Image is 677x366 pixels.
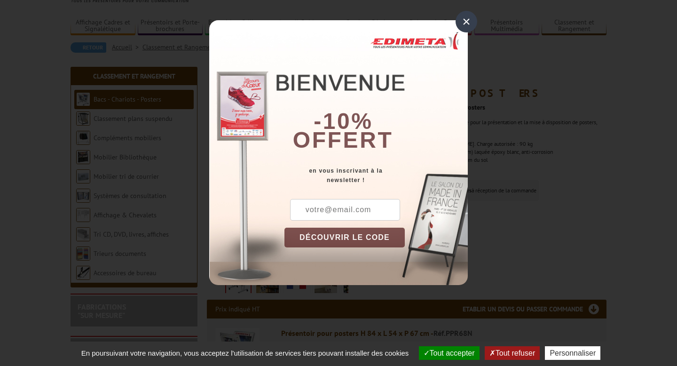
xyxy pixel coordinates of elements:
[456,11,477,32] div: ×
[290,199,400,221] input: votre@email.com
[314,109,373,134] b: -10%
[293,127,394,152] font: offert
[545,346,600,360] button: Personnaliser (fenêtre modale)
[284,166,468,185] div: en vous inscrivant à la newsletter !
[419,346,480,360] button: Tout accepter
[485,346,540,360] button: Tout refuser
[77,349,414,357] span: En poursuivant votre navigation, vous acceptez l'utilisation de services tiers pouvant installer ...
[284,228,405,247] button: DÉCOUVRIR LE CODE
